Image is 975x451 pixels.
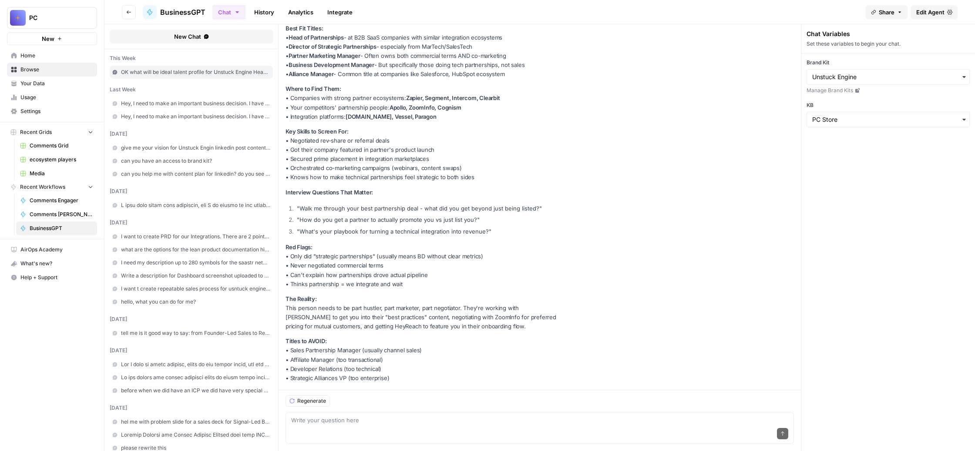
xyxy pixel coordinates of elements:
[20,52,93,60] span: Home
[7,7,97,29] button: Workspace: PC
[7,49,97,63] a: Home
[7,180,97,194] button: Recent Workflows
[16,194,97,207] a: Comments Engager
[16,167,97,180] a: Media
[289,34,344,41] strong: Head of Partnerships
[110,384,273,397] a: before when we did have an ICP we did have very special call to action: Carve Out* Exact and Acti...
[916,8,945,17] span: Edit Agent
[20,183,65,191] span: Recent Workflows
[110,219,273,227] div: [DATE]
[30,224,93,232] span: BusinessGPT
[121,157,270,165] span: can you have an access to brand kit?
[110,256,273,269] a: I need my description up to 280 symbols for the saastr networking portal: Tell others about yours...
[110,347,273,354] div: [DATE]
[160,7,205,17] span: BusinessGPT
[121,329,270,337] span: tell me is it good way to say: from Founder-Led Sales to Revenue Operations
[295,204,564,213] li: "Walk me through your best partnership deal - what did you get beyond just being listed?"
[121,431,270,439] span: Loremip Dolorsi ame Consec Adipisc Elitsed doei temp INC(?) >UTL Etdolorem 4 4 al en 8 adminimve ...
[7,257,97,270] div: What's new?
[807,40,970,48] div: Set these variables to begin your chat.
[121,170,270,178] span: can you help me with content plan for linkedin? do you see our brand kit and knowledge base?
[289,61,374,68] strong: Business Development Manager
[297,397,326,405] span: Regenerate
[286,84,564,121] p: • Companies with strong partner ecosystems: • Your competitors' partnership people: • Integration...
[20,246,93,254] span: AirOps Academy
[289,70,334,77] strong: Alliance Manager
[121,144,270,152] span: give me your vision for Unstuck Engin linkedin post content calendar with daily publishing
[16,153,97,167] a: ecosystem players
[110,86,273,94] div: last week
[7,104,97,118] a: Settings
[807,87,970,94] a: Manage Brand Kits
[174,32,201,41] span: New Chat
[110,327,273,340] a: tell me is it good way to say: from Founder-Led Sales to Revenue Operations
[110,30,273,43] button: New Chat
[16,207,97,221] a: Comments [PERSON_NAME]
[286,295,316,302] strong: The Reality:
[286,85,341,92] strong: Where to Find Them:
[121,259,270,267] span: I need my description up to 280 symbols for the saastr networking portal: Tell others about yours...
[7,32,97,45] button: New
[30,156,93,164] span: ecosystem players
[42,34,54,43] span: New
[7,243,97,257] a: AirOps Academy
[110,358,273,371] a: Lor I dolo si ametc adipisc, elits do eiu tempor incid, utl etd magn al? en adm veni qu nostrudex...
[812,73,964,81] input: Unstuck Engine
[283,5,319,19] a: Analytics
[249,5,279,19] a: History
[812,115,964,124] input: PC Store
[286,127,564,182] p: • Negotiated rev-share or referral deals • Got their company featured in partner's product launch...
[110,404,273,412] div: [DATE]
[20,128,52,136] span: Recent Grids
[110,415,273,428] a: hel me with problem slide for a sales deck for Signal-Led B2B RevOps Engine. Sales Multiplying Au...
[110,230,273,243] a: I want to create PRD for our Integrations. There are 2 points I want to discuss: 1 - Waterfall We...
[121,374,270,381] span: Lo ips dolors ame consec adipisci elits do eiusm tempo incididuntu laboreetdol. Mag aliquaeni adm...
[16,221,97,235] a: BusinessGPT
[121,285,270,293] span: I want t create repeatable sales process for usntuck engine. where to start?
[879,8,894,17] span: Share
[121,418,270,426] span: hel me with problem slide for a sales deck for Signal-Led B2B RevOps Engine. Sales Multiplying Au...
[110,141,273,154] a: give me your vision for Unstuck Engin linkedin post content calendar with daily publishing
[121,246,270,254] span: what are the options for the lean product documentation hierarchy: product roadmap, product requi...
[286,337,564,383] p: • Sales Partnership Manager (usually channel sales) • Affiliate Manager (too transactional) • Dev...
[286,244,313,251] strong: Red Flags:
[29,13,82,22] span: PC
[20,66,93,73] span: Browse
[110,130,273,138] div: [DATE]
[286,337,327,344] strong: Titles to AVOID:
[7,126,97,139] button: Recent Grids
[110,167,273,180] a: can you help me with content plan for linkedin? do you see our brand kit and knowledge base?
[322,5,358,19] a: Integrate
[20,94,93,101] span: Usage
[110,54,273,62] div: this week
[143,5,205,19] a: BusinessGPT
[20,274,93,281] span: Help + Support
[20,107,93,115] span: Settings
[911,5,958,19] a: Edit Agent
[30,197,93,204] span: Comments Engager
[110,428,273,441] a: Loremip Dolorsi ame Consec Adipisc Elitsed doei temp INC(?) >UTL Etdolorem 4 4 al en 8 adminimve ...
[7,63,97,77] a: Browse
[807,101,970,109] label: KB
[110,269,273,282] a: Write a description for Dashboard screenshot uploaded to G2
[30,170,93,177] span: Media
[286,25,323,32] strong: Best Fit Titles:
[286,294,564,331] p: This person needs to be part hustler, part marketer, part negotiator. They're working with [PERSO...
[295,215,564,224] li: "How do you get a partner to actually promote you vs just list you?"
[866,5,908,19] button: Share
[110,371,273,384] a: Lo ips dolors ame consec adipisci elits do eiusm tempo incididuntu laboreetdol. Mag aliquaeni adm...
[110,187,273,195] div: [DATE]
[110,243,273,256] a: what are the options for the lean product documentation hierarchy: product roadmap, product requi...
[110,154,273,167] a: can you have an access to brand kit?
[121,100,270,107] span: Hey, I need to make an important business decision. I have this idea for LinkedIn Voice Note: Hey...
[110,66,273,79] a: OK what will be ideal talent profile for Unstuck Engine Head of Sales?
[30,142,93,150] span: Comments Grid
[110,295,273,308] a: hello, what you can do for me?
[212,5,245,20] button: Chat
[286,24,564,79] p: • - at B2B SaaS companies with similar integration ecosystems • - especially from MarTech/SalesTe...
[406,94,500,101] strong: Zapier, Segment, Intercom, Clearbit
[121,272,270,280] span: Write a description for Dashboard screenshot uploaded to G2
[286,395,330,407] button: Regenerate
[121,113,270,120] span: Hey, I need to make an important business decision. I have this idea for LinkedIn Voice Note: Hey...
[289,52,360,59] strong: Partner Marketing Manager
